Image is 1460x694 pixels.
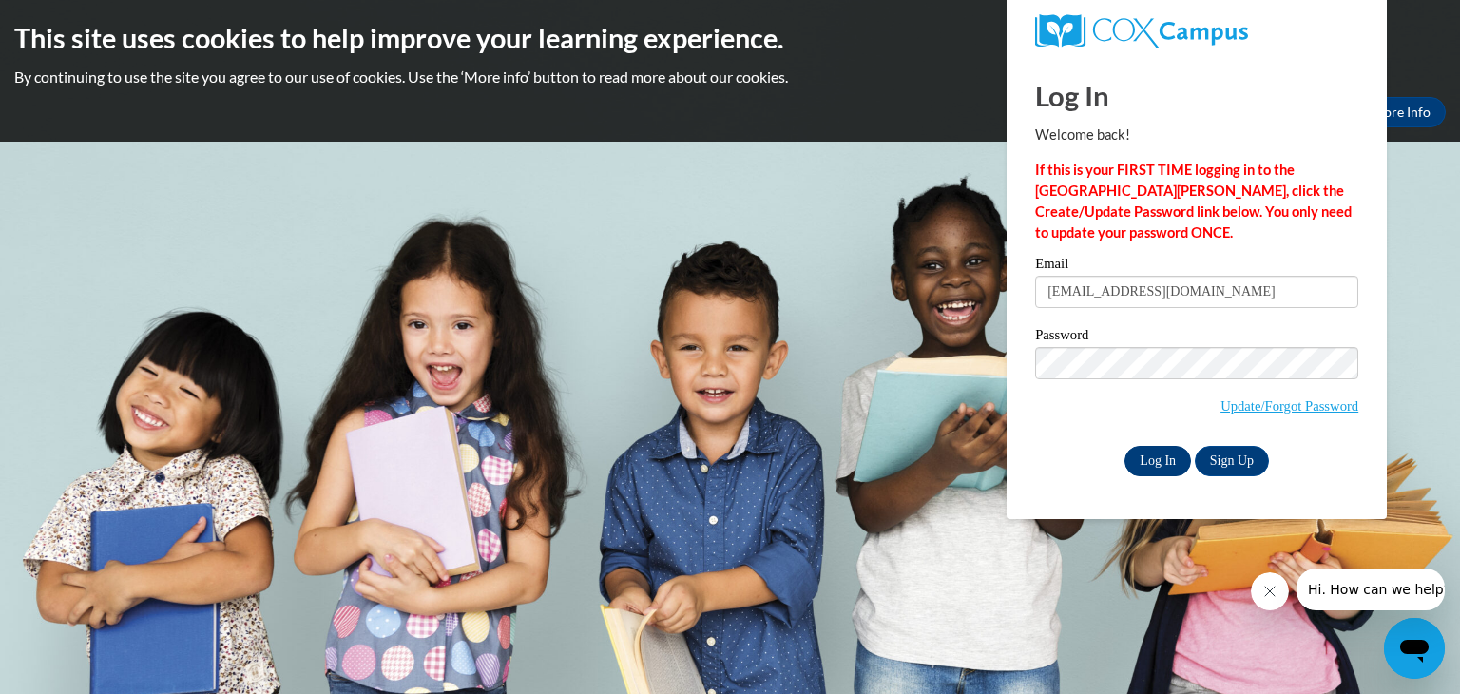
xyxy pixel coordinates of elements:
[1035,328,1358,347] label: Password
[14,67,1446,87] p: By continuing to use the site you agree to our use of cookies. Use the ‘More info’ button to read...
[1195,446,1269,476] a: Sign Up
[1035,257,1358,276] label: Email
[1297,569,1445,610] iframe: Message from company
[1035,14,1358,48] a: COX Campus
[1220,398,1358,414] a: Update/Forgot Password
[1035,162,1352,241] strong: If this is your FIRST TIME logging in to the [GEOGRAPHIC_DATA][PERSON_NAME], click the Create/Upd...
[1251,572,1289,610] iframe: Close message
[1356,97,1446,127] a: More Info
[11,13,154,29] span: Hi. How can we help?
[1124,446,1191,476] input: Log In
[14,19,1446,57] h2: This site uses cookies to help improve your learning experience.
[1035,76,1358,115] h1: Log In
[1384,618,1445,679] iframe: Button to launch messaging window
[1035,125,1358,145] p: Welcome back!
[1035,14,1248,48] img: COX Campus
